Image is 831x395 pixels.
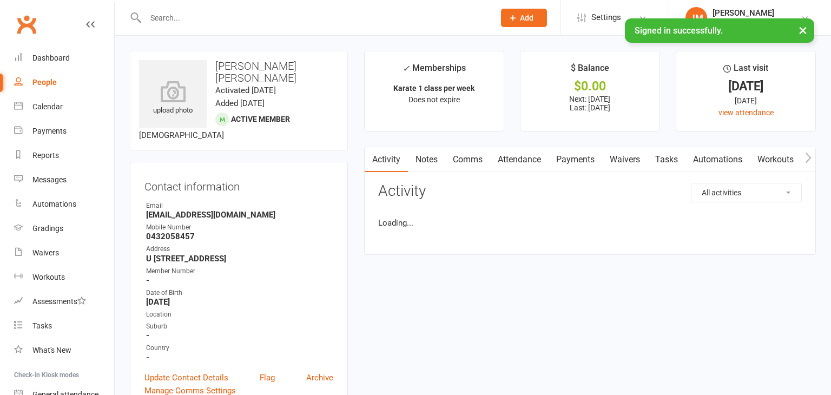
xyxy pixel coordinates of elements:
a: Flag [260,371,275,384]
span: Settings [591,5,621,30]
div: JM [685,7,707,29]
a: Messages [14,168,114,192]
strong: - [146,353,333,363]
a: Waivers [602,147,648,172]
a: Workouts [750,147,801,172]
div: Mobile Number [146,222,333,233]
a: Waivers [14,241,114,265]
div: Dashboard [32,54,70,62]
a: Activity [365,147,408,172]
a: Automations [685,147,750,172]
a: Tasks [648,147,685,172]
span: Add [520,14,533,22]
h3: Activity [378,183,802,200]
a: Dashboard [14,46,114,70]
span: [DEMOGRAPHIC_DATA] [139,130,224,140]
a: Attendance [490,147,549,172]
div: Last visit [723,61,768,81]
li: Loading... [378,216,802,229]
a: Reports [14,143,114,168]
div: Automations [32,200,76,208]
div: Gradings [32,224,63,233]
div: $0.00 [530,81,650,92]
div: [PERSON_NAME] [713,8,774,18]
div: Calendar [32,102,63,111]
div: What's New [32,346,71,354]
a: Tasks [14,314,114,338]
a: view attendance [718,108,774,117]
div: Messages [32,175,67,184]
div: Tasks [32,321,52,330]
div: Country [146,343,333,353]
a: Workouts [14,265,114,289]
strong: - [146,275,333,285]
a: Payments [549,147,602,172]
span: Active member [231,115,290,123]
div: Workouts [32,273,65,281]
button: × [793,18,813,42]
p: Next: [DATE] Last: [DATE] [530,95,650,112]
a: Automations [14,192,114,216]
div: Memberships [403,61,466,81]
div: People [32,78,57,87]
a: Calendar [14,95,114,119]
h3: Contact information [144,176,333,193]
strong: 0432058457 [146,232,333,241]
div: Assessments [32,297,86,306]
a: Comms [445,147,490,172]
a: Notes [408,147,445,172]
a: Assessments [14,289,114,314]
input: Search... [142,10,487,25]
a: Update Contact Details [144,371,228,384]
h3: [PERSON_NAME] [PERSON_NAME] [139,60,339,84]
strong: - [146,331,333,340]
div: Address [146,244,333,254]
button: Add [501,9,547,27]
div: Reports [32,151,59,160]
span: Does not expire [408,95,460,104]
a: What's New [14,338,114,363]
div: Suburb [146,321,333,332]
div: Payments [32,127,67,135]
div: [DATE] [686,81,806,92]
strong: [EMAIL_ADDRESS][DOMAIN_NAME] [146,210,333,220]
div: Member Number [146,266,333,276]
div: Waivers [32,248,59,257]
div: upload photo [139,81,207,116]
strong: Karate 1 class per week [393,84,474,93]
div: Spark Fitness [713,18,774,28]
time: Activated [DATE] [215,85,276,95]
strong: U [STREET_ADDRESS] [146,254,333,264]
div: Location [146,310,333,320]
i: ✓ [403,63,410,74]
a: Archive [306,371,333,384]
a: Payments [14,119,114,143]
span: Signed in successfully. [635,25,723,36]
strong: [DATE] [146,297,333,307]
a: Clubworx [13,11,40,38]
time: Added [DATE] [215,98,265,108]
div: $ Balance [571,61,609,81]
div: Date of Birth [146,288,333,298]
a: Gradings [14,216,114,241]
div: [DATE] [686,95,806,107]
a: People [14,70,114,95]
div: Email [146,201,333,211]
